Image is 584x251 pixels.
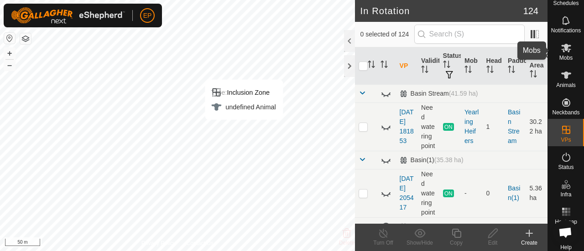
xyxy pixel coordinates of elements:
[561,137,571,143] span: VPs
[20,33,31,44] button: Map Layers
[381,62,388,69] p-sorticon: Activate to sort
[474,239,511,247] div: Edit
[365,239,401,247] div: Turn Off
[396,47,417,85] th: VP
[483,102,504,151] td: 1
[508,67,515,74] p-sorticon: Activate to sort
[553,220,578,245] div: Open chat
[400,156,464,164] div: Basin(1)
[526,169,547,217] td: 5.36 ha
[555,219,577,225] span: Heatmap
[508,108,520,144] a: Basin Stream
[560,245,572,250] span: Help
[434,156,464,164] span: (35.38 ha)
[483,47,504,85] th: Head
[511,239,547,247] div: Create
[439,47,461,85] th: Status
[11,7,125,24] img: Gallagher Logo
[4,60,15,71] button: –
[461,47,482,85] th: Mob
[186,239,213,247] a: Contact Us
[421,67,428,74] p-sorticon: Activate to sort
[464,108,479,146] div: Yearling Heifers
[504,47,526,85] th: Paddock
[400,175,414,211] a: [DATE] 205417
[508,184,520,201] a: Basin(1)
[417,102,439,151] td: Need watering point
[4,48,15,59] button: +
[436,223,465,230] span: (12.17 ha)
[551,28,581,33] span: Notifications
[449,90,478,97] span: (41.59 ha)
[486,67,494,74] p-sorticon: Activate to sort
[553,0,579,6] span: Schedules
[443,190,454,197] span: ON
[401,239,438,247] div: Show/Hide
[464,67,472,74] p-sorticon: Activate to sort
[211,87,276,98] div: Inclusion Zone
[417,169,439,217] td: Need watering point
[556,82,576,88] span: Animals
[211,102,276,113] div: undefined Animal
[559,55,573,61] span: Mobs
[483,169,504,217] td: 0
[4,33,15,44] button: Reset Map
[417,47,439,85] th: Validity
[141,239,176,247] a: Privacy Policy
[558,164,574,170] span: Status
[414,25,525,44] input: Search (S)
[464,189,479,198] div: -
[530,72,537,79] p-sorticon: Activate to sort
[523,4,538,18] span: 124
[368,62,375,69] p-sorticon: Activate to sort
[360,30,414,39] span: 0 selected of 124
[526,102,547,151] td: 30.22 ha
[438,239,474,247] div: Copy
[526,47,547,85] th: [GEOGRAPHIC_DATA] Area
[443,62,450,69] p-sorticon: Activate to sort
[443,123,454,131] span: ON
[552,110,579,115] span: Neckbands
[360,5,523,16] h2: In Rotation
[400,108,414,144] a: [DATE] 181853
[560,192,571,197] span: Infra
[400,90,478,97] div: Basin Stream
[400,223,465,231] div: Birch Hill
[143,11,152,20] span: EP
